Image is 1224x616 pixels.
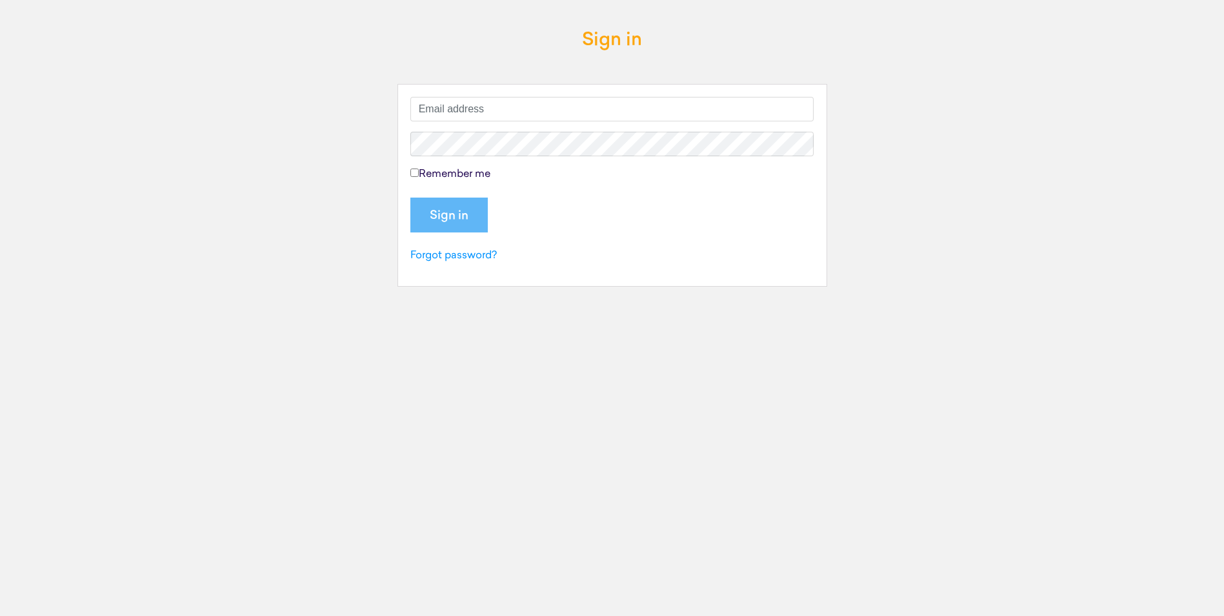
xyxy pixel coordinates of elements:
[410,169,419,177] input: Remember me
[410,251,497,261] a: Forgot password?
[410,198,488,232] input: Sign in
[410,167,490,182] label: Remember me
[582,31,642,51] h3: Sign in
[410,97,814,121] input: Email address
